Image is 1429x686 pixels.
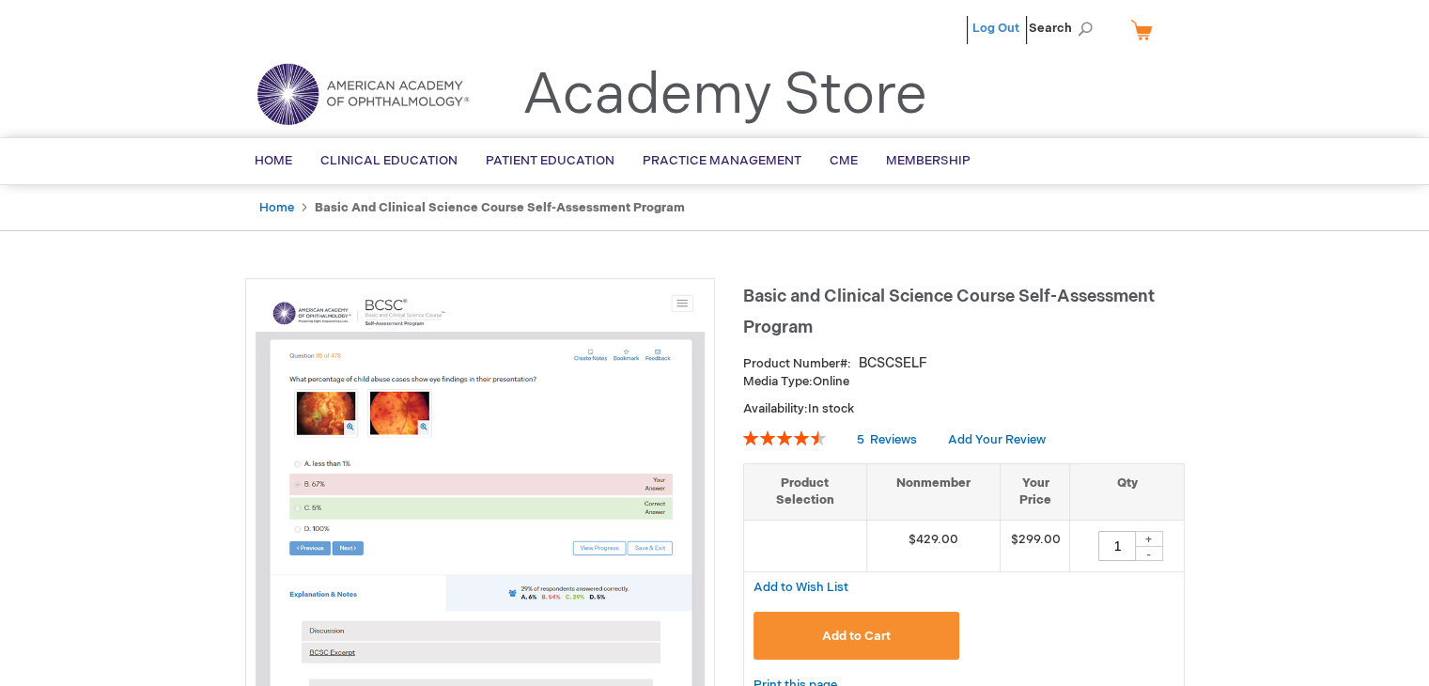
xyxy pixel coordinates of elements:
a: Add Your Review [948,432,1046,447]
span: Add to Wish List [753,580,848,595]
span: Add to Cart [822,629,891,644]
span: Search [1029,9,1100,47]
span: Reviews [870,432,917,447]
a: Add to Wish List [753,579,848,595]
th: Your Price [1001,463,1070,520]
span: Patient Education [486,153,614,168]
span: In stock [808,401,854,416]
td: $429.00 [866,520,1001,571]
th: Nonmember [866,463,1001,520]
strong: Basic and Clinical Science Course Self-Assessment Program [315,200,685,215]
span: Membership [886,153,971,168]
button: Add to Cart [753,612,960,660]
div: - [1135,546,1163,561]
div: BCSCSELF [859,354,927,373]
a: Academy Store [522,62,927,130]
span: Practice Management [643,153,801,168]
a: Home [259,200,294,215]
span: CME [830,153,858,168]
div: 92% [743,430,826,445]
a: 5 Reviews [857,432,920,447]
div: + [1135,531,1163,547]
input: Qty [1098,531,1136,561]
th: Qty [1070,463,1184,520]
a: Log Out [972,21,1019,36]
strong: Product Number [743,356,851,371]
span: 5 [857,432,864,447]
td: $299.00 [1001,520,1070,571]
p: Availability: [743,400,1185,418]
p: Online [743,373,1185,391]
th: Product Selection [744,463,867,520]
span: Home [255,153,292,168]
span: Basic and Clinical Science Course Self-Assessment Program [743,287,1155,337]
strong: Media Type: [743,374,813,389]
span: Clinical Education [320,153,458,168]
